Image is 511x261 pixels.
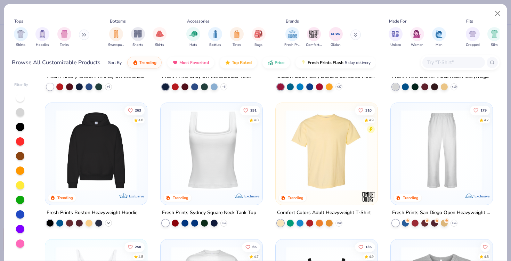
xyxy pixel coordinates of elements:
[208,27,222,48] div: filter for Bottles
[284,27,300,48] button: filter button
[487,27,501,48] button: filter button
[242,242,260,252] button: Like
[134,30,142,38] img: Shorts Image
[209,42,221,48] span: Bottles
[484,254,489,259] div: 4.8
[138,118,143,123] div: 4.8
[253,254,258,259] div: 4.7
[452,85,457,89] span: + 10
[138,254,143,259] div: 4.8
[435,30,443,38] img: Men Image
[331,42,341,48] span: Gildan
[253,118,258,123] div: 4.8
[139,60,156,65] span: Trending
[469,30,477,38] img: Cropped Image
[35,27,49,48] div: filter for Hoodies
[329,27,343,48] div: filter for Gildan
[230,27,244,48] div: filter for Totes
[427,58,480,66] input: Try "T-Shirt"
[275,60,285,65] span: Price
[124,106,145,115] button: Like
[287,29,298,39] img: Fresh Prints Image
[221,221,226,225] span: + 13
[336,221,341,225] span: + 60
[362,190,375,204] img: Comfort Colors logo
[254,42,262,48] span: Bags
[466,18,473,24] div: Fits
[491,7,504,20] button: Close
[189,42,197,48] span: Hats
[452,221,457,225] span: + 11
[187,18,210,24] div: Accessories
[413,30,421,38] img: Women Image
[230,27,244,48] button: filter button
[179,60,209,65] span: Most Favorited
[283,110,371,191] img: 029b8af0-80e6-406f-9fdc-fdf898547912
[398,110,486,191] img: df5250ff-6f61-4206-a12c-24931b20f13c
[466,42,480,48] span: Cropped
[132,60,138,65] img: trending.gif
[110,18,126,24] div: Bottoms
[222,85,226,89] span: + 6
[14,82,28,88] div: Filter By
[162,72,251,81] div: Fresh Prints Shay Off the Shoulder Tank
[186,27,200,48] button: filter button
[391,30,399,38] img: Unisex Image
[284,27,300,48] div: filter for Fresh Prints
[369,254,374,259] div: 4.9
[244,194,259,198] span: Exclusive
[254,30,262,38] img: Bags Image
[47,72,146,81] div: Fresh Prints [PERSON_NAME] Off the Shoulder Top
[306,27,322,48] div: filter for Comfort Colors
[60,42,69,48] span: Tanks
[365,245,372,248] span: 135
[12,58,100,67] div: Browse All Customizable Products
[365,109,372,112] span: 310
[474,194,489,198] span: Exclusive
[127,57,162,68] button: Trending
[108,59,122,66] div: Sort By
[131,27,145,48] button: filter button
[129,194,144,198] span: Exclusive
[250,109,256,112] span: 291
[331,29,341,39] img: Gildan Image
[35,27,49,48] button: filter button
[252,27,266,48] div: filter for Bags
[208,27,222,48] button: filter button
[240,106,260,115] button: Like
[155,42,164,48] span: Skirts
[172,60,178,65] img: most_fav.gif
[108,27,124,48] div: filter for Sweatpants
[491,42,498,48] span: Slim
[255,110,343,191] img: 63ed7c8a-03b3-4701-9f69-be4b1adc9c5f
[107,85,110,89] span: + 6
[108,42,124,48] span: Sweatpants
[277,209,371,217] div: Comfort Colors Adult Heavyweight T-Shirt
[220,57,257,68] button: Top Rated
[392,72,491,81] div: Fresh Prints Denver Mock Neck Heavyweight Sweatshirt
[371,110,459,191] img: e55d29c3-c55d-459c-bfd9-9b1c499ab3c6
[336,85,341,89] span: + 37
[153,27,167,48] div: filter for Skirts
[390,42,401,48] span: Unisex
[211,30,219,38] img: Bottles Image
[480,109,487,112] span: 179
[14,27,28,48] button: filter button
[470,106,490,115] button: Like
[484,118,489,123] div: 4.7
[153,27,167,48] button: filter button
[36,42,49,48] span: Hoodies
[309,29,319,39] img: Comfort Colors Image
[252,27,266,48] button: filter button
[432,27,446,48] button: filter button
[284,42,300,48] span: Fresh Prints
[466,27,480,48] div: filter for Cropped
[225,60,230,65] img: TopRated.gif
[108,27,124,48] button: filter button
[132,42,143,48] span: Shorts
[16,42,25,48] span: Shirts
[355,242,375,252] button: Like
[308,60,343,65] span: Fresh Prints Flash
[57,27,71,48] button: filter button
[295,57,376,68] button: Fresh Prints Flash5 day delivery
